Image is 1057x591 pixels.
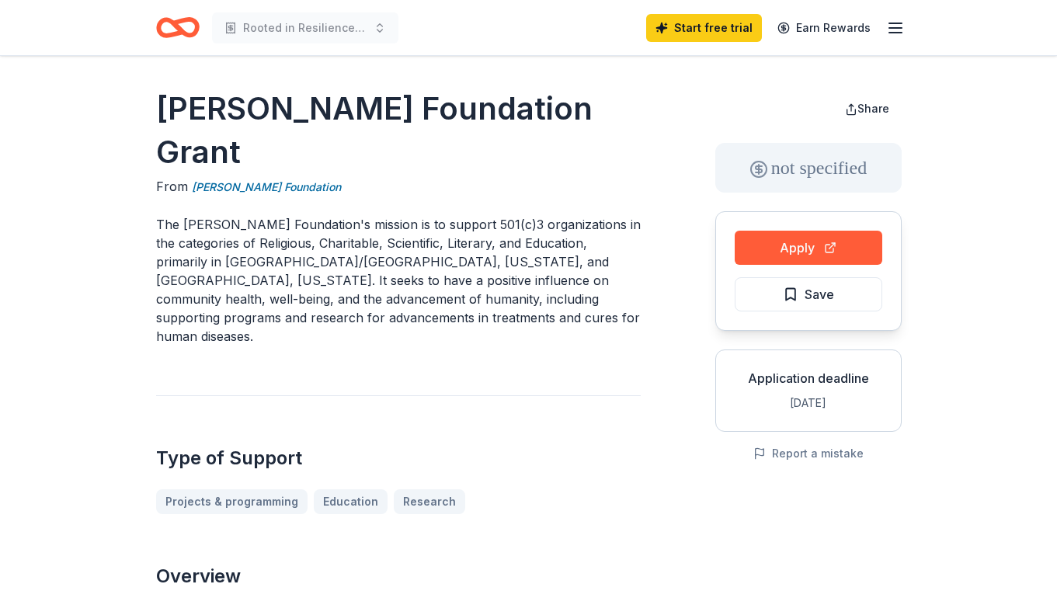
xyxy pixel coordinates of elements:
a: Start free trial [646,14,762,42]
a: Earn Rewards [768,14,880,42]
a: [PERSON_NAME] Foundation [192,178,341,196]
a: Research [394,489,465,514]
p: The [PERSON_NAME] Foundation's mission is to support 501(c)3 organizations in the categories of R... [156,215,641,346]
span: Rooted in Resilience: Bridging Health, Food, and Equity [243,19,367,37]
span: Save [805,284,834,304]
div: [DATE] [728,394,888,412]
button: Rooted in Resilience: Bridging Health, Food, and Equity [212,12,398,43]
button: Report a mistake [753,444,864,463]
h2: Type of Support [156,446,641,471]
div: not specified [715,143,902,193]
span: Share [857,102,889,115]
a: Projects & programming [156,489,308,514]
h2: Overview [156,564,641,589]
a: Education [314,489,388,514]
button: Save [735,277,882,311]
a: Home [156,9,200,46]
button: Apply [735,231,882,265]
h1: [PERSON_NAME] Foundation Grant [156,87,641,174]
div: Application deadline [728,369,888,388]
div: From [156,177,641,196]
button: Share [833,93,902,124]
